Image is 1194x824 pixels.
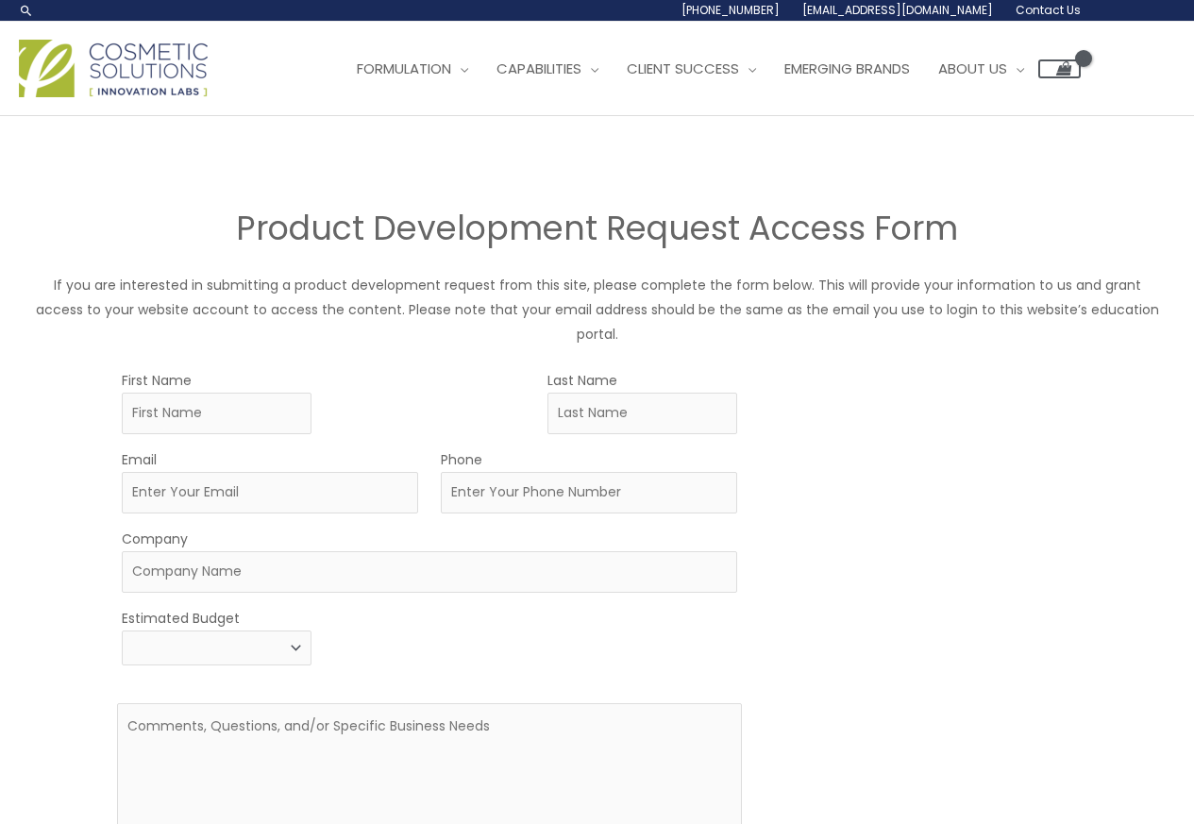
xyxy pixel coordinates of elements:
[924,41,1038,97] a: About Us
[19,3,34,18] a: Search icon link
[441,472,737,513] input: Enter Your Phone Number
[19,40,208,97] img: Cosmetic Solutions Logo
[770,41,924,97] a: Emerging Brands
[784,59,910,78] span: Emerging Brands
[547,393,737,434] input: Last Name
[613,41,770,97] a: Client Success
[122,609,240,628] label: Estimated Budget
[31,207,1164,250] h2: Product Development Request Access Form
[1016,2,1081,18] span: Contact Us
[1038,59,1081,78] a: View Shopping Cart, empty
[122,371,192,390] label: First Name
[343,41,482,97] a: Formulation
[122,472,418,513] input: Enter Your Email
[482,41,613,97] a: Capabilities
[122,530,188,548] label: Company
[357,59,451,78] span: Formulation
[627,59,739,78] span: Client Success
[441,450,482,469] label: Phone
[328,41,1081,97] nav: Site Navigation
[31,273,1164,346] p: If you are interested in submitting a product development request from this site, please complete...
[802,2,993,18] span: [EMAIL_ADDRESS][DOMAIN_NAME]
[547,371,617,390] label: Last Name
[681,2,780,18] span: [PHONE_NUMBER]
[122,551,737,593] input: Company Name
[496,59,581,78] span: Capabilities
[122,393,311,434] input: First Name
[122,450,157,469] label: Email
[938,59,1007,78] span: About Us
